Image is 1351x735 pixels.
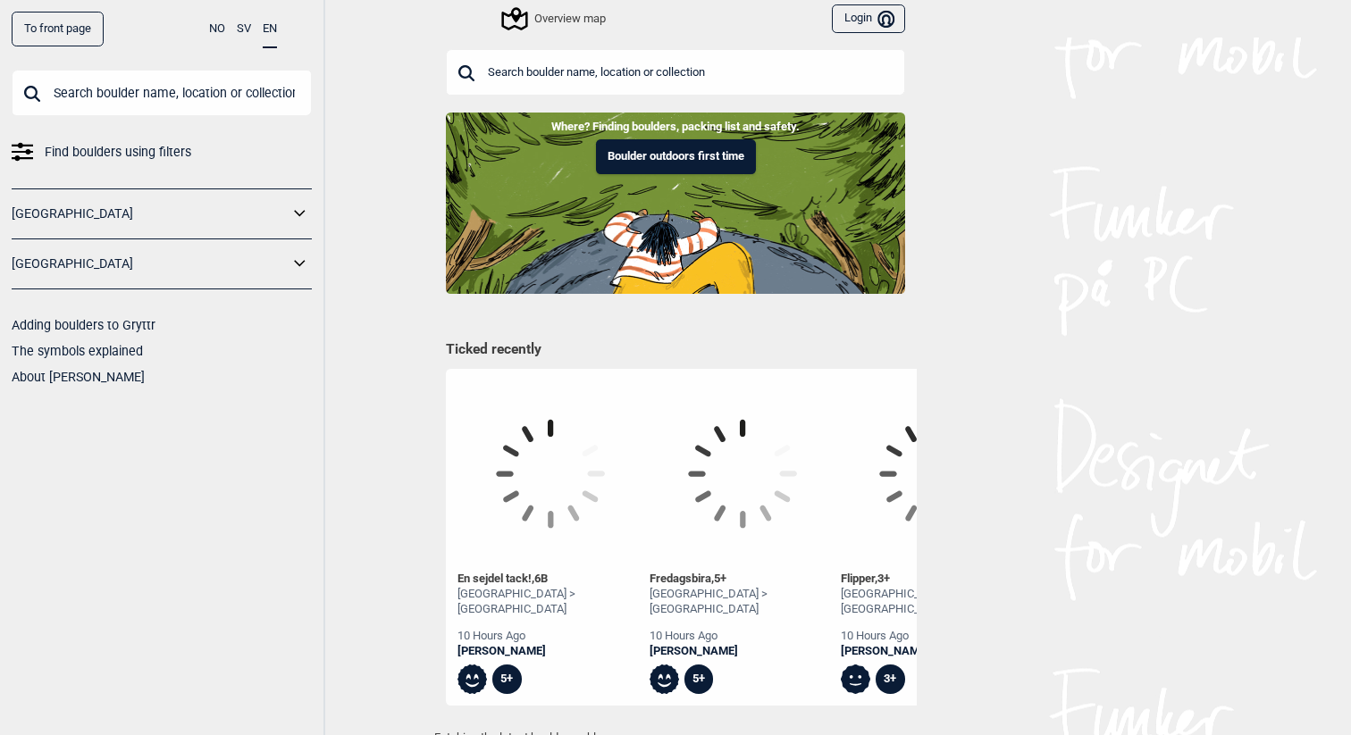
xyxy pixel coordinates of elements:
div: [GEOGRAPHIC_DATA] > [GEOGRAPHIC_DATA] [650,587,835,617]
a: [GEOGRAPHIC_DATA] [12,201,289,227]
div: 5+ [492,664,522,694]
a: The symbols explained [12,344,143,358]
div: 10 hours ago [650,629,835,644]
div: En sejdel tack! , [457,572,643,587]
button: Login [832,4,905,34]
div: Fredagsbira , [650,572,835,587]
h1: Ticked recently [446,340,905,360]
img: Indoor to outdoor [446,113,905,293]
span: 3+ [877,572,890,585]
a: [GEOGRAPHIC_DATA] [12,251,289,277]
div: Flipper , [841,572,1027,587]
a: Adding boulders to Gryttr [12,318,155,332]
a: [PERSON_NAME] [650,644,835,659]
p: Where? Finding boulders, packing list and safety. [13,118,1338,136]
button: NO [209,12,225,46]
div: 10 hours ago [841,629,1027,644]
div: [GEOGRAPHIC_DATA] > [GEOGRAPHIC_DATA] [457,587,643,617]
span: 5+ [714,572,726,585]
a: To front page [12,12,104,46]
a: Find boulders using filters [12,139,312,165]
div: 10 hours ago [457,629,643,644]
input: Search boulder name, location or collection [446,49,905,96]
div: 5+ [684,664,714,694]
span: Find boulders using filters [45,139,191,165]
div: 3+ [876,664,905,694]
a: [PERSON_NAME] [457,644,643,659]
input: Search boulder name, location or collection [12,70,312,116]
button: Boulder outdoors first time [596,139,756,174]
button: SV [237,12,251,46]
span: 6B [534,572,548,585]
button: EN [263,12,277,48]
a: [PERSON_NAME] [841,644,1027,659]
div: Overview map [504,8,606,29]
a: About [PERSON_NAME] [12,370,145,384]
div: [GEOGRAPHIC_DATA] > [GEOGRAPHIC_DATA] [841,587,1027,617]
